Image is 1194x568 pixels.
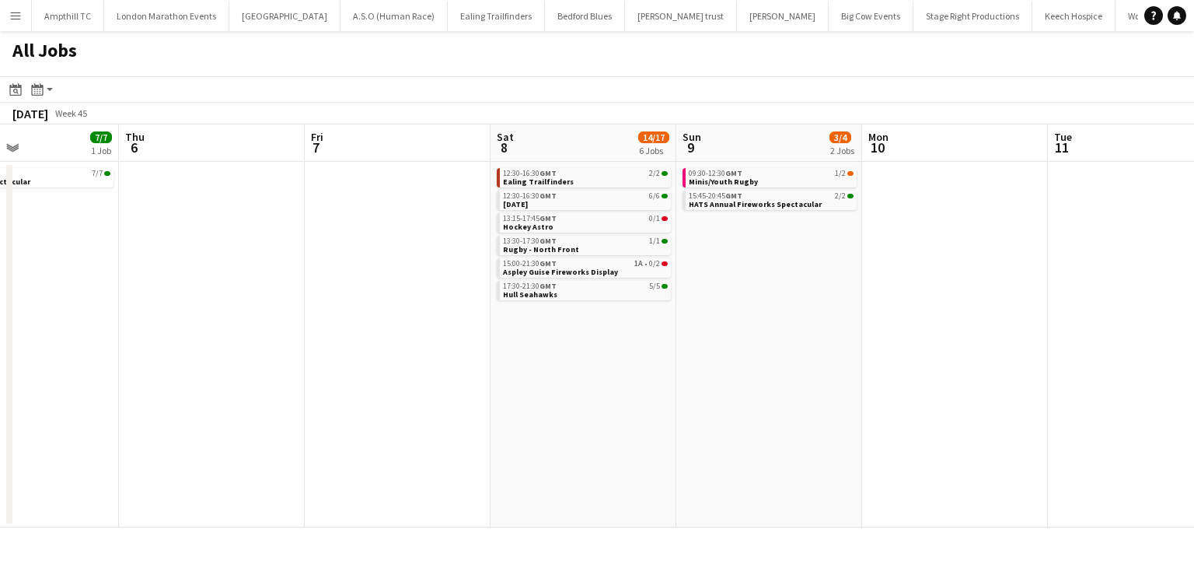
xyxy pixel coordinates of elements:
button: [PERSON_NAME] trust [625,1,737,31]
button: Bedford Blues [545,1,625,31]
span: Week 45 [51,107,90,119]
button: Stage Right Productions [913,1,1032,31]
button: A.S.O (Human Race) [340,1,448,31]
button: [GEOGRAPHIC_DATA] [229,1,340,31]
button: Ampthill TC [32,1,104,31]
button: Ealing Trailfinders [448,1,545,31]
button: [PERSON_NAME] [737,1,829,31]
button: Wolf Runs [1115,1,1178,31]
button: Keech Hospice [1032,1,1115,31]
div: [DATE] [12,106,48,121]
button: Big Cow Events [829,1,913,31]
button: London Marathon Events [104,1,229,31]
